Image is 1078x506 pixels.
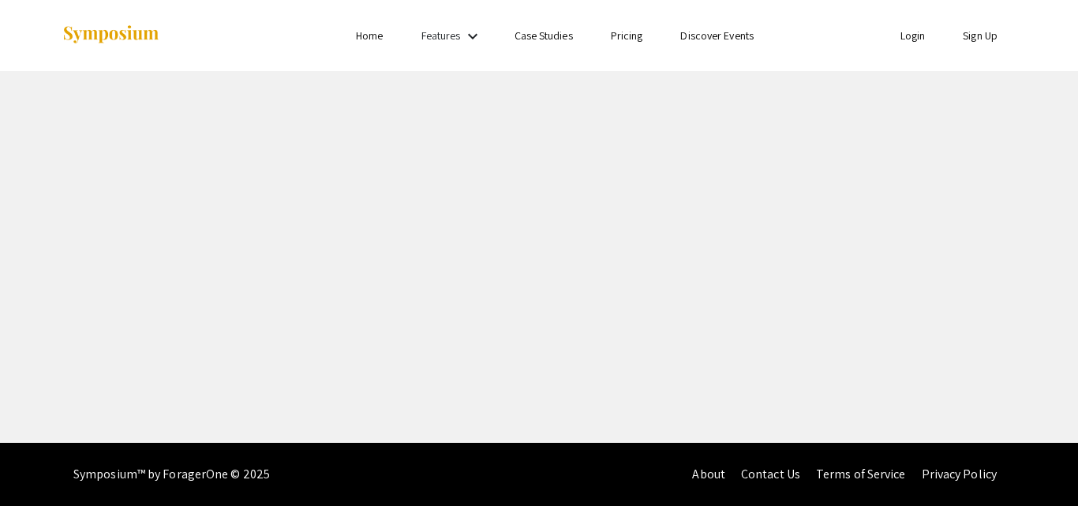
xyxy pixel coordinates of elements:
a: About [692,466,725,482]
a: Pricing [611,28,643,43]
a: Sign Up [963,28,998,43]
a: Case Studies [515,28,573,43]
a: Features [421,28,461,43]
mat-icon: Expand Features list [463,27,482,46]
div: Symposium™ by ForagerOne © 2025 [73,443,270,506]
a: Contact Us [741,466,800,482]
a: Login [900,28,926,43]
a: Discover Events [680,28,754,43]
a: Privacy Policy [922,466,997,482]
img: Symposium by ForagerOne [62,24,160,46]
a: Home [356,28,383,43]
a: Terms of Service [816,466,906,482]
